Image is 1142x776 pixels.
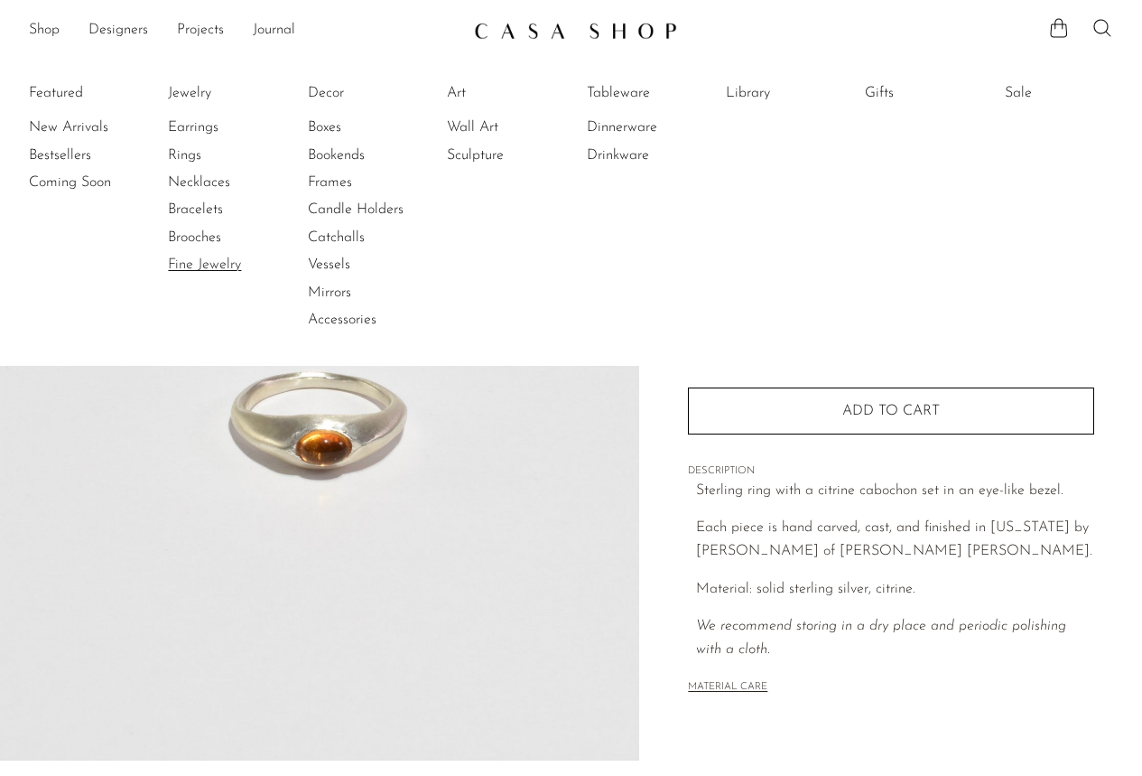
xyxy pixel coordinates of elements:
[88,19,148,42] a: Designers
[168,255,303,275] a: Fine Jewelry
[688,463,1094,480] span: DESCRIPTION
[1005,79,1140,114] ul: Sale
[29,145,164,165] a: Bestsellers
[29,15,460,46] nav: Desktop navigation
[696,619,1066,657] i: We recommend storing in a dry place and periodic polishing with a cloth.
[29,19,60,42] a: Shop
[168,79,303,279] ul: Jewelry
[168,83,303,103] a: Jewelry
[587,83,722,103] a: Tableware
[308,255,443,275] a: Vessels
[177,19,224,42] a: Projects
[447,145,582,165] a: Sculpture
[696,480,1094,503] p: Sterling ring with a citrine cabochon set in an eye-like bezel.
[587,79,722,169] ul: Tableware
[308,79,443,334] ul: Decor
[168,200,303,220] a: Bracelets
[308,283,443,303] a: Mirrors
[865,83,1000,103] a: Gifts
[447,79,582,169] ul: Art
[726,83,861,103] a: Library
[168,145,303,165] a: Rings
[587,117,722,137] a: Dinnerware
[308,228,443,248] a: Catchalls
[308,145,443,165] a: Bookends
[447,117,582,137] a: Wall Art
[587,145,722,165] a: Drinkware
[447,83,582,103] a: Art
[688,388,1094,435] button: Add to cart
[1005,83,1140,103] a: Sale
[29,15,460,46] ul: NEW HEADER MENU
[168,117,303,137] a: Earrings
[726,79,861,114] ul: Library
[308,83,443,103] a: Decor
[865,79,1000,114] ul: Gifts
[29,117,164,137] a: New Arrivals
[168,173,303,192] a: Necklaces
[308,200,443,220] a: Candle Holders
[308,310,443,330] a: Accessories
[253,19,295,42] a: Journal
[308,173,443,192] a: Frames
[696,578,1094,602] p: Material: solid sterling silver, citrine.
[308,117,443,137] a: Boxes
[696,517,1094,563] p: Each piece is hand carved, cast, and finished in [US_STATE] by [PERSON_NAME] of [PERSON_NAME] [PE...
[842,404,940,418] span: Add to cart
[29,173,164,192] a: Coming Soon
[688,681,767,695] button: MATERIAL CARE
[168,228,303,248] a: Brooches
[29,114,164,196] ul: Featured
